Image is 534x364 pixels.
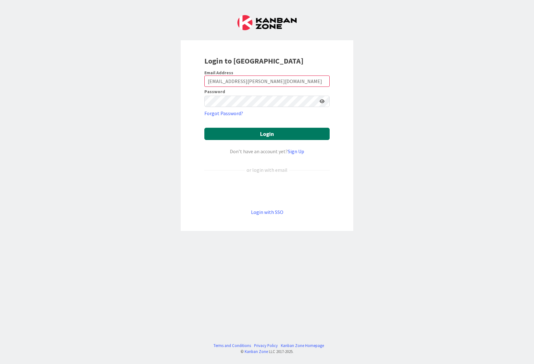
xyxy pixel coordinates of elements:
a: Login with SSO [251,209,283,215]
label: Email Address [204,70,233,76]
label: Password [204,89,225,94]
a: Sign Up [288,148,304,154]
div: Don’t have an account yet? [204,148,330,155]
a: Privacy Policy [254,343,278,349]
div: © LLC 2017- 2025 . [210,349,324,355]
iframe: Botão "Fazer login com o Google" [201,184,333,198]
a: Terms and Conditions [213,343,251,349]
button: Login [204,128,330,140]
a: Forgot Password? [204,109,243,117]
a: Kanban Zone [245,349,268,354]
a: Kanban Zone Homepage [281,343,324,349]
img: Kanban Zone [237,15,297,30]
b: Login to [GEOGRAPHIC_DATA] [204,56,304,66]
div: or login with email [245,166,289,174]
